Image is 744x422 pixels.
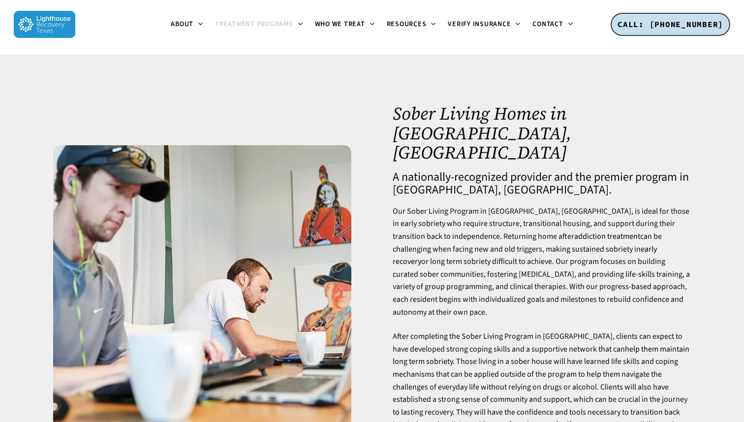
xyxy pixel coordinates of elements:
a: Who We Treat [309,21,381,29]
span: CALL: [PHONE_NUMBER] [618,19,723,29]
span: Treatment Programs [215,19,293,29]
span: Contact [532,19,563,29]
a: Verify Insurance [442,21,527,29]
img: Lighthouse Recovery Texas [14,11,75,38]
span: About [171,19,193,29]
a: Contact [527,21,579,29]
a: About [165,21,209,29]
a: Treatment Programs [209,21,309,29]
span: Who We Treat [315,19,365,29]
span: Verify Insurance [448,19,511,29]
span: Resources [387,19,427,29]
a: CALL: [PHONE_NUMBER] [611,13,730,36]
h1: Sober Living Homes in [GEOGRAPHIC_DATA], [GEOGRAPHIC_DATA] [393,104,690,162]
p: Our Sober Living Program in [GEOGRAPHIC_DATA], [GEOGRAPHIC_DATA], is ideal for those in early sob... [393,205,690,330]
h4: A nationally-recognized provider and the premier program in [GEOGRAPHIC_DATA], [GEOGRAPHIC_DATA]. [393,171,690,196]
a: addiction treatment [574,231,640,242]
a: Resources [381,21,442,29]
